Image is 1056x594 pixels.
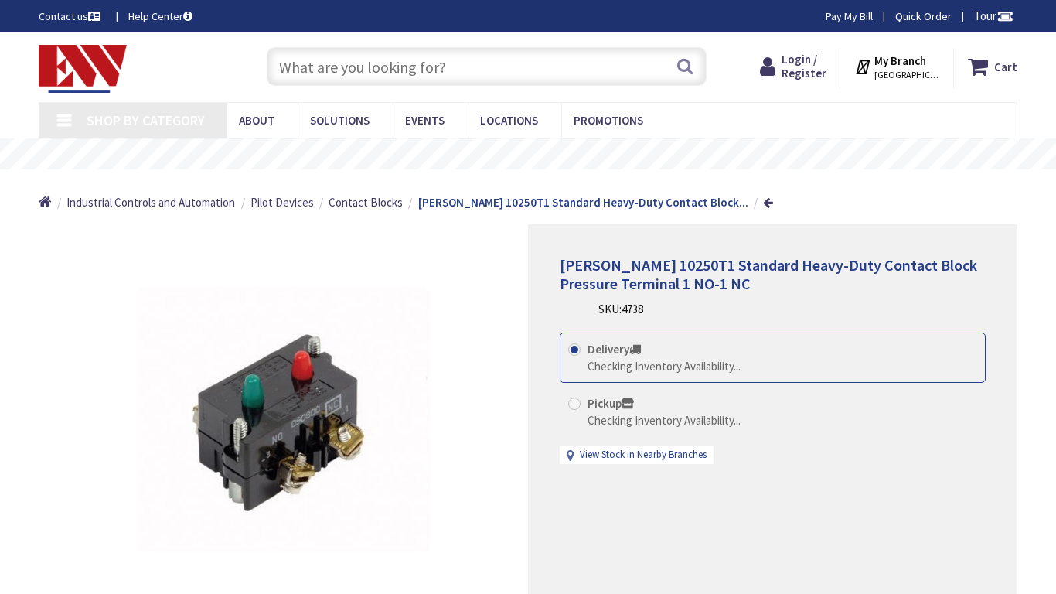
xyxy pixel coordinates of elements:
[329,195,403,210] span: Contact Blocks
[598,301,643,317] div: SKU:
[588,358,741,374] div: Checking Inventory Availability...
[87,111,205,129] span: Shop By Category
[874,69,940,81] span: [GEOGRAPHIC_DATA], [GEOGRAPHIC_DATA]
[118,254,450,586] img: Eaton 10250T1 Standard Heavy-Duty Contact Block Pressure Terminal 1 NO-1 NC
[39,45,127,93] img: Electrical Wholesalers, Inc.
[480,113,538,128] span: Locations
[622,302,643,316] span: 4738
[239,113,274,128] span: About
[66,194,235,210] a: Industrial Controls and Automation
[250,195,314,210] span: Pilot Devices
[588,342,641,357] strong: Delivery
[974,9,1013,23] span: Tour
[895,9,952,24] a: Quick Order
[329,194,403,210] a: Contact Blocks
[250,194,314,210] a: Pilot Devices
[310,113,370,128] span: Solutions
[405,113,445,128] span: Events
[854,53,940,80] div: My Branch [GEOGRAPHIC_DATA], [GEOGRAPHIC_DATA]
[874,53,926,68] strong: My Branch
[760,53,826,80] a: Login / Register
[826,9,873,24] a: Pay My Bill
[39,9,104,24] a: Contact us
[782,52,826,80] span: Login / Register
[588,396,634,411] strong: Pickup
[574,113,643,128] span: Promotions
[580,448,707,463] a: View Stock in Nearby Branches
[968,53,1017,80] a: Cart
[267,47,707,86] input: What are you looking for?
[994,53,1017,80] strong: Cart
[560,255,977,293] span: [PERSON_NAME] 10250T1 Standard Heavy-Duty Contact Block Pressure Terminal 1 NO-1 NC
[418,195,748,210] strong: [PERSON_NAME] 10250T1 Standard Heavy-Duty Contact Block...
[128,9,192,24] a: Help Center
[588,412,741,428] div: Checking Inventory Availability...
[66,195,235,210] span: Industrial Controls and Automation
[400,146,683,163] rs-layer: Free Same Day Pickup at 19 Locations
